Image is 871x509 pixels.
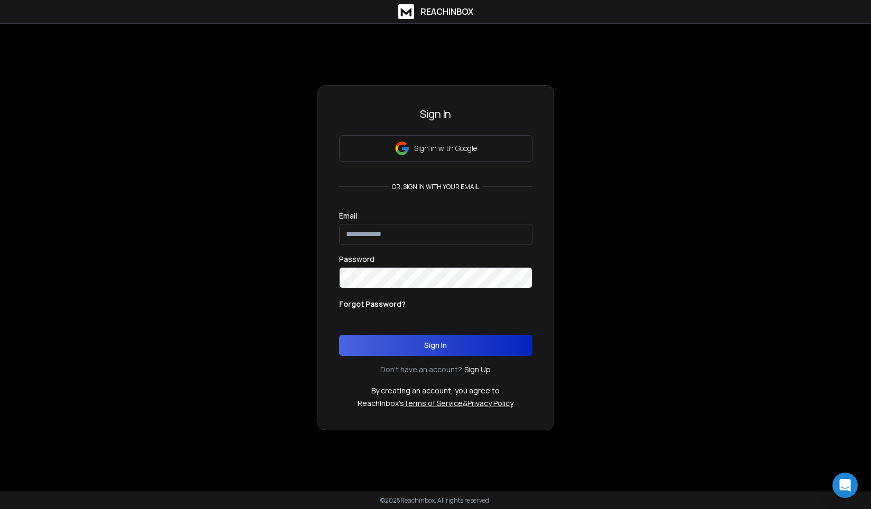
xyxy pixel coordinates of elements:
[339,135,532,162] button: Sign in with Google
[339,107,532,121] h3: Sign In
[339,212,357,220] label: Email
[388,183,483,191] p: or, sign in with your email
[832,473,858,498] div: Open Intercom Messenger
[398,4,414,19] img: logo
[339,335,532,356] button: Sign In
[420,5,473,18] h1: ReachInbox
[358,398,513,409] p: ReachInbox's &
[380,364,462,375] p: Don't have an account?
[414,143,477,154] p: Sign in with Google
[404,398,463,408] a: Terms of Service
[339,299,406,309] p: Forgot Password?
[339,256,374,263] label: Password
[467,398,513,408] a: Privacy Policy
[464,364,491,375] a: Sign Up
[398,4,473,19] a: ReachInbox
[380,496,491,505] p: © 2025 Reachinbox. All rights reserved.
[371,385,500,396] p: By creating an account, you agree to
